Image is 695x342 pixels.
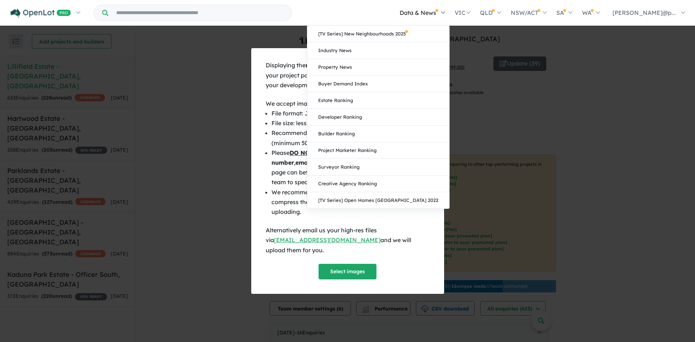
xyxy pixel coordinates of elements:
a: Surveyor Ranking [307,159,449,176]
a: Property News [307,59,449,76]
span: [PERSON_NAME]@p... [612,9,676,16]
a: Estate Ranking [307,92,449,109]
li: Recommended image dimension 1200px*900px (minimum 500*500px) [271,128,430,148]
a: [EMAIL_ADDRESS][DOMAIN_NAME] [274,236,380,244]
a: Builder Ranking [307,126,449,142]
button: Select images [319,264,376,279]
input: Try estate name, suburb, builder or developer [110,5,290,21]
a: Industry News [307,42,449,59]
a: [TV Series] New Neighbourhoods 2025 [307,26,449,42]
a: [TV Series] Open Homes [GEOGRAPHIC_DATA] 2022 [307,192,449,208]
a: Project Marketer Ranking [307,142,449,159]
img: Openlot PRO Logo White [10,9,71,18]
li: File format: JPG, JPEG, PNG, WEBP, SVG [271,109,430,118]
li: We recommend you resize your high-res images and compress them via before uploading. [271,187,430,217]
b: masterplan [306,62,339,69]
div: We accept images in the below format via upload: [266,99,430,109]
div: Displaying the , & on your project page will help OpenLot buyers understand your development quic... [266,60,430,90]
b: email [295,159,312,166]
div: Alternatively email us your high-res files via and we will upload them for you. [266,225,430,255]
li: File size: less than 1MB [271,118,430,128]
li: Please include any , & in the images, so the project page can better capture buyer enquiries for ... [271,148,430,187]
u: DO NOT [290,149,313,156]
a: Developer Ranking [307,109,449,126]
a: Buyer Demand Index [307,76,449,92]
a: Creative Agency Ranking [307,176,449,192]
